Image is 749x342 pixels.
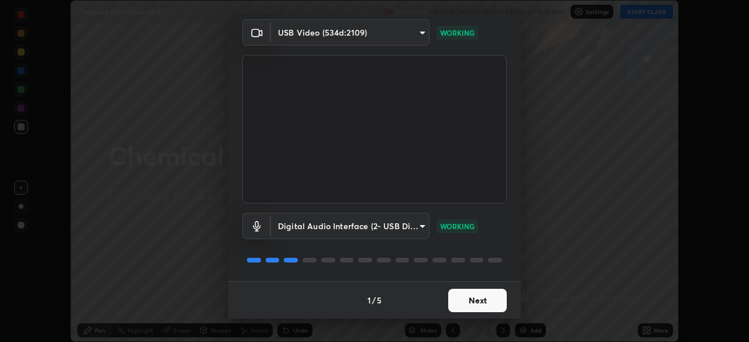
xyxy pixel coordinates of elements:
h4: / [372,294,376,306]
button: Next [448,289,507,312]
h4: 5 [377,294,382,306]
div: USB Video (534d:2109) [271,213,430,239]
p: WORKING [440,27,475,38]
div: USB Video (534d:2109) [271,19,430,46]
h4: 1 [367,294,371,306]
p: WORKING [440,221,475,232]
